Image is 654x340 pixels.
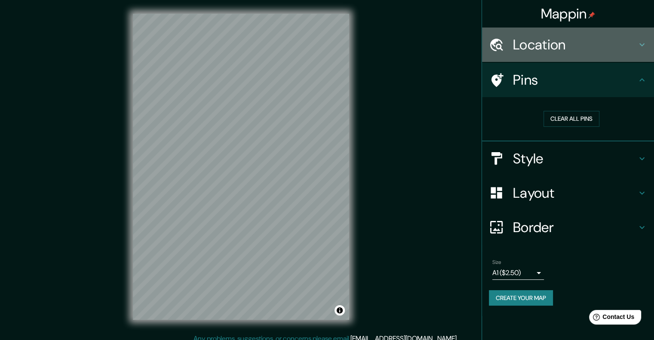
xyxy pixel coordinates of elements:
h4: Location [513,36,637,53]
div: Style [482,141,654,176]
h4: Pins [513,71,637,89]
div: Layout [482,176,654,210]
h4: Style [513,150,637,167]
button: Toggle attribution [335,305,345,315]
div: Border [482,210,654,245]
iframe: Help widget launcher [577,306,645,331]
h4: Mappin [541,5,596,22]
div: Pins [482,63,654,97]
label: Size [492,258,501,266]
h4: Layout [513,184,637,202]
button: Clear all pins [543,111,599,127]
div: A1 ($2.50) [492,266,544,280]
h4: Border [513,219,637,236]
canvas: Map [133,14,349,320]
img: pin-icon.png [588,12,595,18]
button: Create your map [489,290,553,306]
div: Location [482,28,654,62]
